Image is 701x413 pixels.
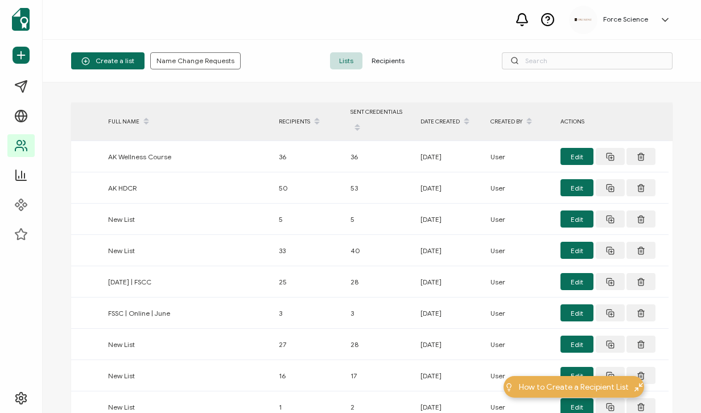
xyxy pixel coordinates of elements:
div: [DATE] [415,150,485,163]
div: User [485,244,555,257]
div: ACTIONS [555,115,669,128]
div: User [485,213,555,226]
span: Lists [330,52,362,69]
div: 3 [273,307,345,320]
button: Edit [560,148,593,165]
iframe: Chat Widget [644,358,701,413]
div: [DATE] [415,213,485,226]
div: [DATE] [415,369,485,382]
input: Search [502,52,673,69]
div: [DATE] [415,244,485,257]
button: Edit [560,336,593,353]
div: 16 [273,369,345,382]
button: Edit [560,242,593,259]
div: New List [102,213,273,226]
img: sertifier-logomark-colored.svg [12,8,30,31]
div: [DATE] | FSCC [102,275,273,288]
div: CREATED BY [485,112,555,131]
button: Edit [560,273,593,290]
div: New List [102,369,273,382]
div: User [485,150,555,163]
div: DATE CREATED [415,112,485,131]
div: 17 [345,369,415,382]
button: Edit [560,179,593,196]
div: [DATE] [415,338,485,351]
div: AK HDCR [102,181,273,195]
div: 28 [345,275,415,288]
div: [DATE] [415,275,485,288]
div: 40 [345,244,415,257]
div: User [485,338,555,351]
button: Name Change Requests [150,52,241,69]
div: FSSC | Online | June [102,307,273,320]
span: Create a list [81,57,134,65]
div: New List [102,338,273,351]
img: d96c2383-09d7-413e-afb5-8f6c84c8c5d6.png [575,18,592,21]
div: AK Wellness Course [102,150,273,163]
div: [DATE] [415,181,485,195]
span: How to Create a Recipient List [519,381,629,393]
div: 28 [345,338,415,351]
div: SENT CREDENTIALS [345,105,415,138]
div: 5 [345,213,415,226]
button: Create a list [71,52,145,69]
div: 3 [345,307,415,320]
div: User [485,181,555,195]
button: Edit [560,210,593,228]
button: Edit [560,304,593,321]
div: 36 [345,150,415,163]
div: New List [102,244,273,257]
button: Edit [560,367,593,384]
div: FULL NAME [102,112,273,131]
span: Recipients [362,52,414,69]
div: 5 [273,213,345,226]
div: 36 [273,150,345,163]
div: [DATE] [415,307,485,320]
div: 33 [273,244,345,257]
h5: Force Science [603,15,648,23]
div: 25 [273,275,345,288]
div: User [485,307,555,320]
img: minimize-icon.svg [634,383,643,391]
div: User [485,369,555,382]
div: User [485,275,555,288]
span: Name Change Requests [156,57,234,64]
div: 27 [273,338,345,351]
div: RECIPIENTS [273,112,345,131]
div: 53 [345,181,415,195]
div: 50 [273,181,345,195]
